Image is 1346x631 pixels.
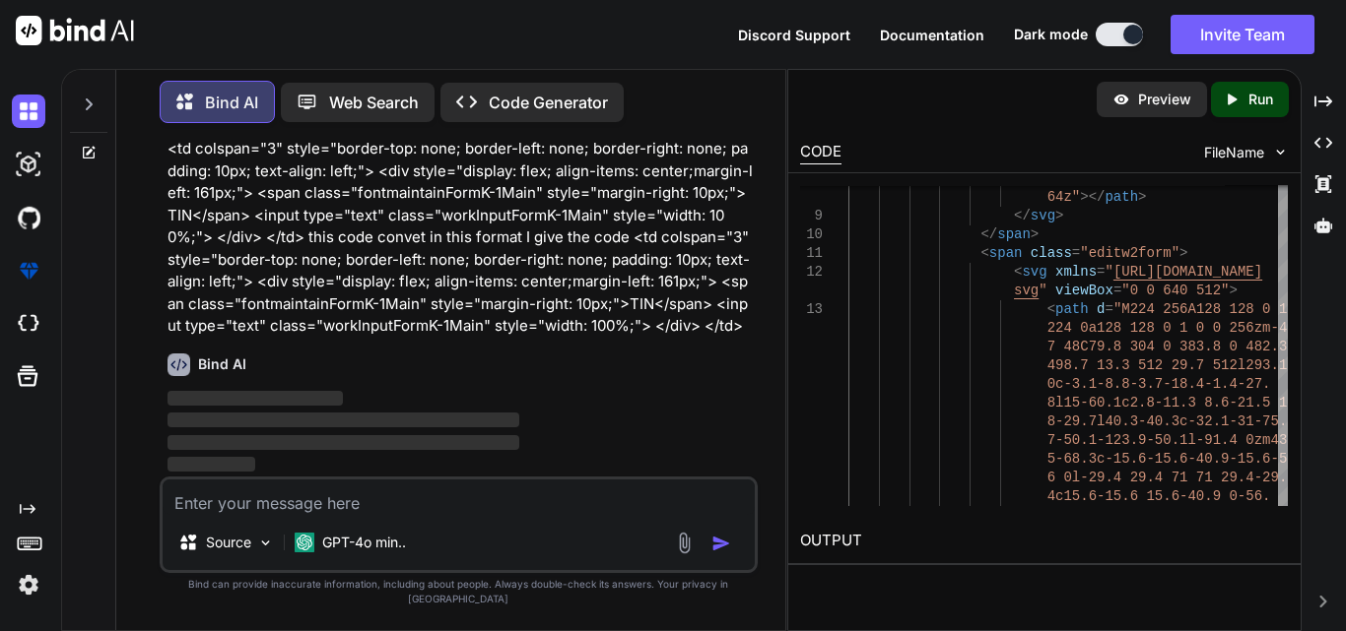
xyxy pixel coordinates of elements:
[1039,283,1046,298] span: "
[12,568,45,601] img: settings
[329,91,419,114] p: Web Search
[205,91,258,114] p: Bind AI
[1106,264,1113,280] span: "
[880,27,984,43] span: Documentation
[168,412,519,427] span: ‌
[800,225,823,244] div: 10
[1113,283,1121,298] span: =
[1047,470,1288,485] span: 6 0l-29.4 29.4 71 71 29.4-29.
[738,27,850,43] span: Discord Support
[1047,357,1288,373] span: 498.7 13.3 512 29.7 512l293.1
[1047,432,1304,448] span: 7-50.1-123.9-50.1l-91.4 0zm435.
[1014,264,1022,280] span: <
[198,354,246,374] h6: Bind AI
[800,244,823,263] div: 11
[1204,143,1264,162] span: FileName
[1014,25,1088,44] span: Dark mode
[168,457,255,472] span: ‌
[12,254,45,287] img: premium
[1105,301,1112,317] span: =
[980,226,997,242] span: </
[322,533,406,552] p: GPT-4o min..
[980,245,988,261] span: <
[788,518,1301,564] h2: OUTPUT
[1031,208,1055,223] span: svg
[738,25,850,45] button: Discord Support
[1080,189,1105,205] span: ></
[1047,189,1081,205] span: 64z"
[257,535,274,551] img: Pick Models
[12,201,45,234] img: githubDark
[1138,189,1146,205] span: >
[1055,264,1097,280] span: xmlns
[1112,91,1130,108] img: preview
[1047,339,1304,354] span: 7 48C79.8 304 0 383.8 0 482.3C0
[1014,208,1031,223] span: </
[1121,283,1229,298] span: "0 0 640 512"
[12,95,45,128] img: darkChat
[1097,301,1105,317] span: d
[1031,226,1039,242] span: >
[1047,451,1304,467] span: 5-68.3c-15.6-15.6-40.9-15.6-56.
[1047,376,1271,392] span: 0c-3.1-8.8-3.7-18.4-1.4-27.
[1230,283,1238,298] span: >
[673,532,696,554] img: attachment
[1105,189,1138,205] span: path
[1047,413,1288,429] span: 8-29.7l40.3-40.3c-32.1-31-75.
[997,226,1031,242] span: span
[1171,15,1314,54] button: Invite Team
[168,391,344,406] span: ‌
[800,141,841,164] div: CODE
[1022,264,1046,280] span: svg
[711,534,731,553] img: icon
[489,91,608,114] p: Code Generator
[1138,90,1191,109] p: Preview
[1047,320,1304,336] span: 224 0a128 128 0 1 0 0 256zm-45.
[1055,208,1063,223] span: >
[1055,283,1113,298] span: viewBox
[1047,301,1055,317] span: <
[880,25,984,45] button: Documentation
[1072,245,1080,261] span: =
[295,533,314,552] img: GPT-4o mini
[1097,264,1105,280] span: =
[206,533,251,552] p: Source
[800,300,823,319] div: 13
[168,138,754,338] p: <td colspan="3" style="border-top: none; border-left: none; border-right: none; padding: 10px; te...
[12,148,45,181] img: darkAi-studio
[1248,90,1273,109] p: Run
[1031,245,1072,261] span: class
[12,307,45,341] img: cloudideIcon
[1014,283,1039,298] span: svg
[1272,144,1289,160] img: chevron down
[1047,488,1271,504] span: 4c15.6-15.6 15.6-40.9 0-56.
[168,435,519,450] span: ‌
[1113,301,1304,317] span: "M224 256A128 128 0 1 0
[1179,245,1187,261] span: >
[1113,264,1262,280] span: [URL][DOMAIN_NAME]
[1047,395,1304,410] span: 8l15-60.1c2.8-11.3 8.6-21.5 16.
[1055,301,1089,317] span: path
[800,263,823,282] div: 12
[16,16,134,45] img: Bind AI
[989,245,1023,261] span: span
[160,577,758,606] p: Bind can provide inaccurate information, including about people. Always double-check its answers....
[800,207,823,225] div: 9
[1080,245,1179,261] span: "editw2form"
